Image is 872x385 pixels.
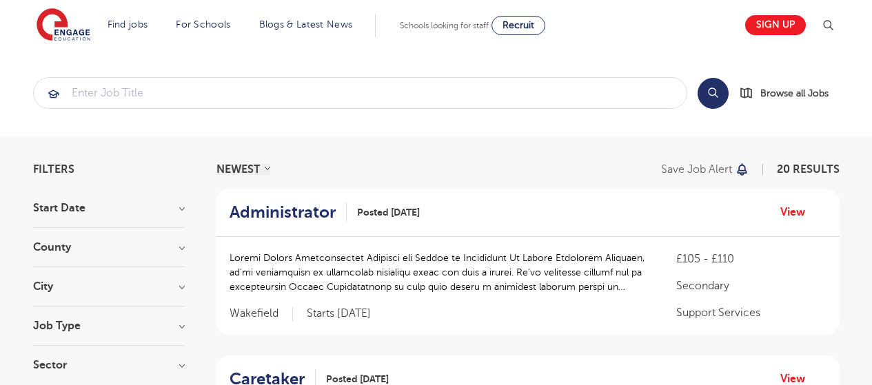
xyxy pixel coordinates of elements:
img: Engage Education [37,8,90,43]
a: Recruit [491,16,545,35]
div: Submit [33,77,687,109]
span: Recruit [503,20,534,30]
a: View [780,203,815,221]
p: Secondary [676,278,825,294]
a: Find jobs [108,19,148,30]
h3: City [33,281,185,292]
span: Posted [DATE] [357,205,420,220]
span: Browse all Jobs [760,85,829,101]
a: Blogs & Latest News [259,19,353,30]
a: For Schools [176,19,230,30]
a: Browse all Jobs [740,85,840,101]
h3: County [33,242,185,253]
p: Save job alert [661,164,732,175]
a: Administrator [230,202,347,222]
button: Search [698,78,729,109]
p: £105 - £110 [676,251,825,267]
button: Save job alert [661,164,750,175]
span: Filters [33,164,74,175]
h3: Start Date [33,202,185,214]
p: Starts [DATE] [307,306,371,321]
p: Support Services [676,304,825,321]
h2: Administrator [230,202,336,222]
input: Submit [34,78,687,108]
span: Wakefield [230,306,293,321]
span: Schools looking for staff [400,21,489,30]
h3: Sector [33,360,185,371]
h3: Job Type [33,320,185,331]
a: Sign up [745,15,806,35]
p: Loremi Dolors Ametconsectet Adipisci eli Seddoe te Incididunt Ut Labore Etdolorem Aliquaen, ad’mi... [230,251,649,294]
span: 20 RESULTS [777,163,840,176]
